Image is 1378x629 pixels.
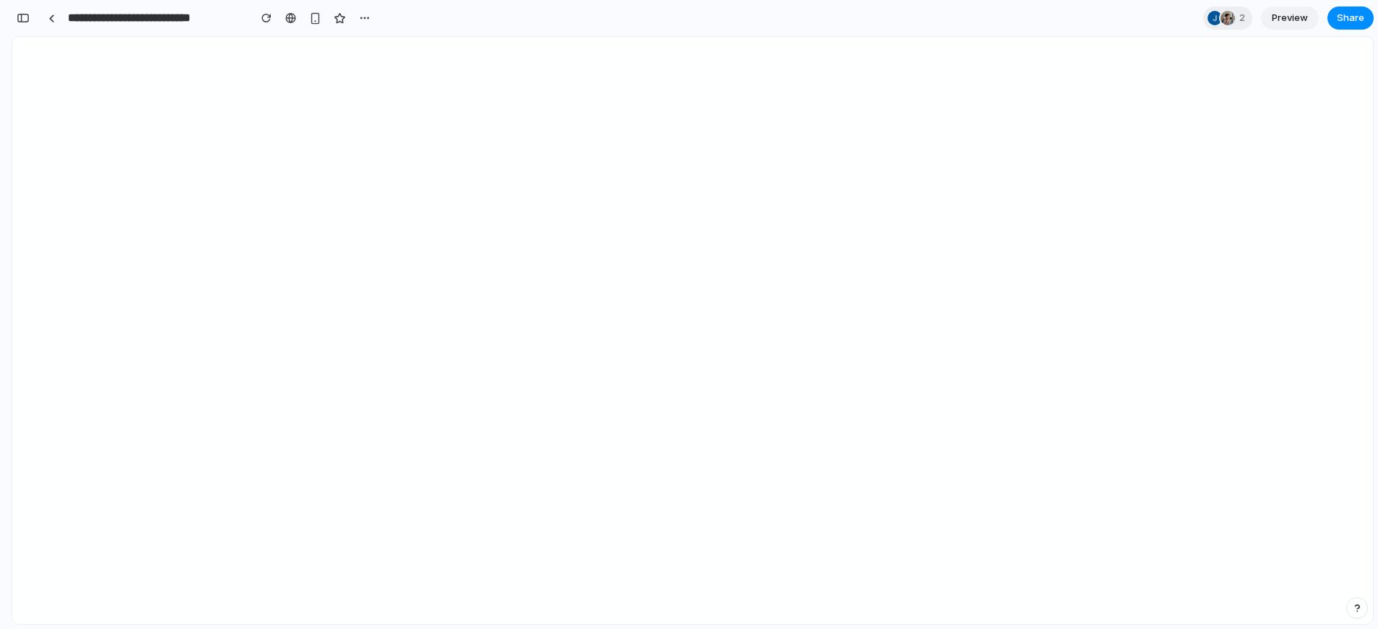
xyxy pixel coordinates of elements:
[1327,6,1374,30] button: Share
[1203,6,1252,30] div: 2
[1239,11,1249,25] span: 2
[1261,6,1319,30] a: Preview
[1337,11,1364,25] span: Share
[1272,11,1308,25] span: Preview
